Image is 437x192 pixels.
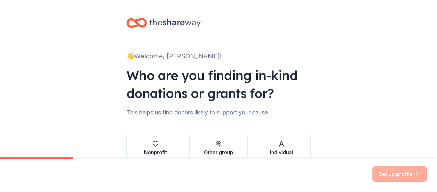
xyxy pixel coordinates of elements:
button: Other group [189,133,247,164]
div: Other group [204,148,233,156]
div: Who are you finding in-kind donations or grants for? [126,66,311,102]
div: Nonprofit [144,148,167,156]
div: 👋 Welcome, [PERSON_NAME]! [126,51,311,61]
div: This helps us find donors likely to support your cause. [126,107,311,118]
button: Individual [253,133,311,164]
button: Nonprofit [126,133,184,164]
div: Individual [270,148,293,156]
